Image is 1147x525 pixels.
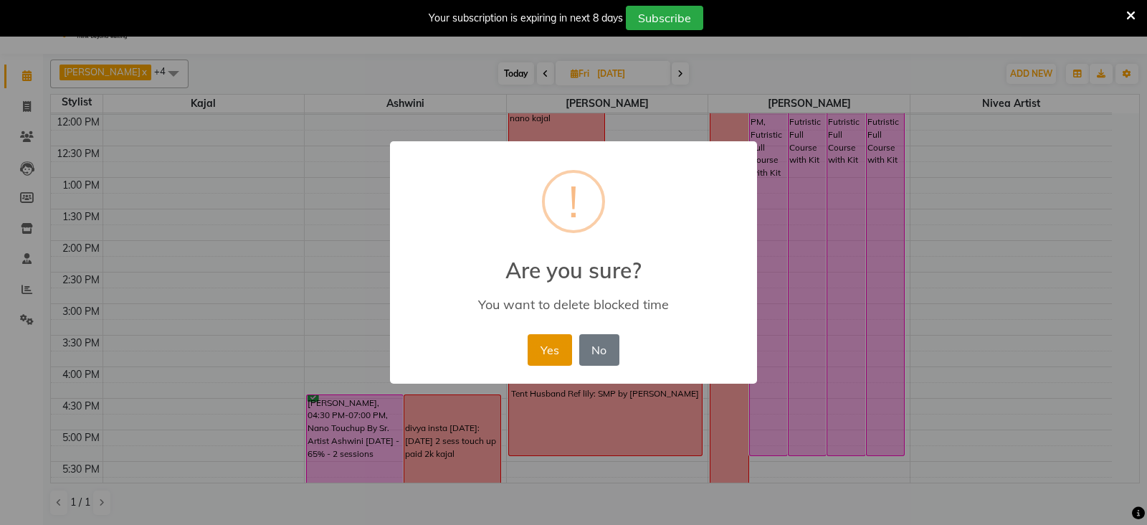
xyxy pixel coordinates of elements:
button: No [579,334,619,366]
div: Your subscription is expiring in next 8 days [429,11,623,26]
div: ! [568,173,579,230]
button: Yes [528,334,571,366]
h2: Are you sure? [390,240,757,283]
button: Subscribe [626,6,703,30]
div: You want to delete blocked time [411,296,736,313]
